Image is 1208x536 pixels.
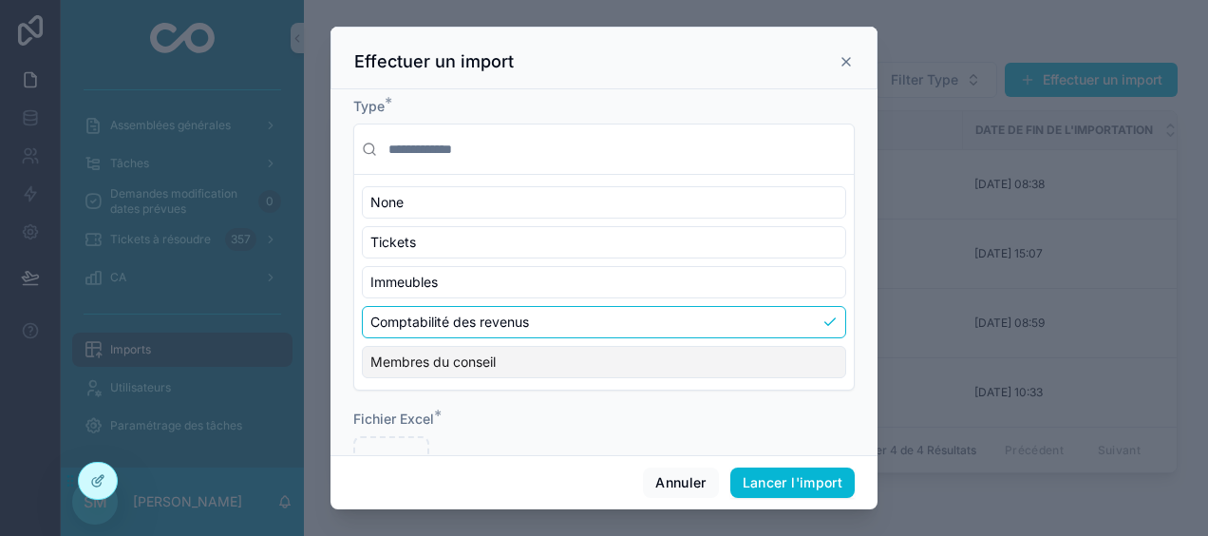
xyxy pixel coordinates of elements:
[370,313,529,332] span: Comptabilité des revenus
[730,468,855,498] button: Lancer l'import
[353,411,434,427] span: Fichier Excel
[643,468,718,498] button: Annuler
[354,50,514,73] h3: Effectuer un import
[370,273,438,292] span: Immeubles
[353,98,385,114] span: Type
[354,175,854,390] div: Suggestions
[370,353,496,372] span: Membres du conseil
[370,233,416,252] span: Tickets
[362,186,846,219] div: None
